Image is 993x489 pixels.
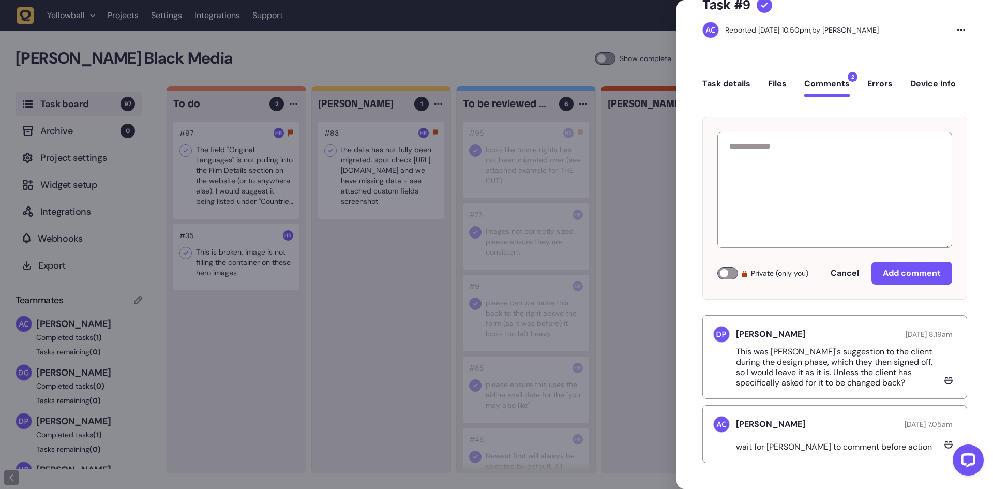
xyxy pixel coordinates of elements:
[736,419,805,429] h5: [PERSON_NAME]
[751,267,808,279] span: Private (only you)
[736,442,940,452] p: wait for [PERSON_NAME] to comment before action
[905,420,952,429] span: [DATE] 7.05am
[725,25,812,35] div: Reported [DATE] 10.50pm,
[906,330,952,339] span: [DATE] 8.19am
[910,79,956,97] button: Device info
[804,79,850,97] button: Comments
[848,72,857,82] span: 2
[831,268,859,278] span: Cancel
[725,25,879,35] div: by [PERSON_NAME]
[867,79,893,97] button: Errors
[883,268,941,278] span: Add comment
[702,79,750,97] button: Task details
[871,262,952,285] button: Add comment
[944,440,988,484] iframe: LiveChat chat widget
[736,347,941,388] p: This was [PERSON_NAME]'s suggestion to the client during the design phase, which they then signed...
[820,263,869,284] button: Cancel
[736,329,805,339] h5: [PERSON_NAME]
[768,79,787,97] button: Files
[703,22,718,38] img: Ameet Chohan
